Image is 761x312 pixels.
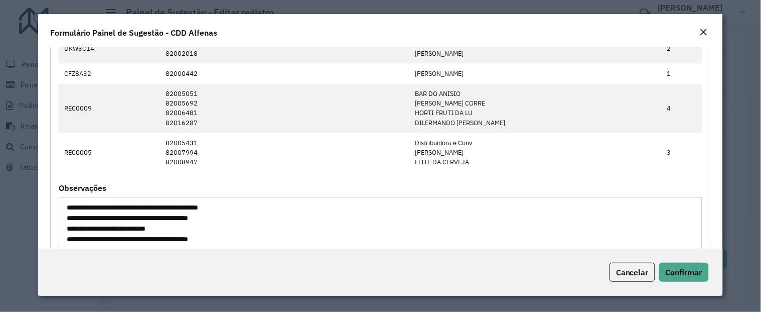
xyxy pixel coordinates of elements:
[59,63,161,83] td: CFZ8A32
[410,84,662,133] td: BAR DO ANISIO [PERSON_NAME] CORRE HORTI FRUTI DA LU DILERMANDO [PERSON_NAME]
[610,263,655,282] button: Cancelar
[697,26,711,39] button: Close
[662,84,702,133] td: 4
[50,27,217,39] h4: Formulário Painel de Sugestão - CDD Alfenas
[700,28,708,36] em: Fechar
[50,8,711,295] div: Mapas Sugeridos: Placa-Cliente
[410,34,662,63] td: COMERCIAL [PERSON_NAME] [PERSON_NAME]
[161,84,410,133] td: 82005051 82005692 82006481 82016287
[161,133,410,172] td: 82005431 82007994 82008947
[662,34,702,63] td: 2
[659,263,709,282] button: Confirmar
[410,63,662,83] td: [PERSON_NAME]
[59,84,161,133] td: REC0009
[59,133,161,172] td: REC0005
[662,133,702,172] td: 3
[662,63,702,83] td: 1
[59,34,161,63] td: DKW3C14
[666,267,702,277] span: Confirmar
[616,267,649,277] span: Cancelar
[161,34,410,63] td: 82002011 82002018
[410,133,662,172] td: Distribuidora e Conv [PERSON_NAME] ELITE DA CERVEJA
[59,182,106,194] label: Observações
[161,63,410,83] td: 82000442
